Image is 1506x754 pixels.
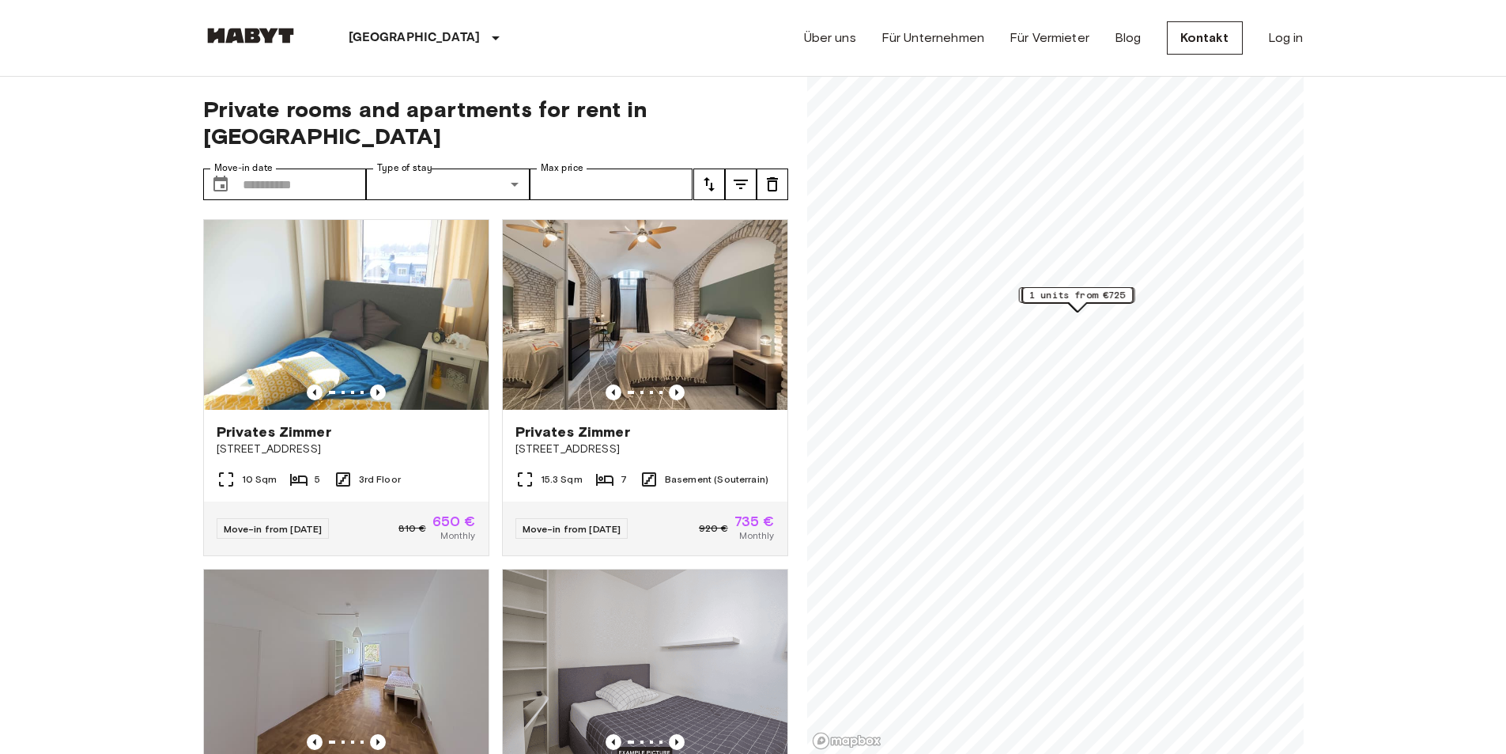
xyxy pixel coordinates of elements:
[725,169,757,200] button: tune
[224,523,323,535] span: Move-in from [DATE]
[502,219,788,556] a: Marketing picture of unit DE-02-004-006-05HFPrevious imagePrevious imagePrivates Zimmer[STREET_AD...
[359,472,401,487] span: 3rd Floor
[1268,28,1304,47] a: Log in
[739,529,774,543] span: Monthly
[203,96,788,150] span: Private rooms and apartments for rent in [GEOGRAPHIC_DATA]
[693,169,725,200] button: tune
[757,169,788,200] button: tune
[1022,287,1133,312] div: Map marker
[541,161,583,175] label: Max price
[203,28,298,44] img: Habyt
[203,219,489,556] a: Marketing picture of unit DE-02-011-001-01HFPrevious imagePrevious imagePrivates Zimmer[STREET_AD...
[515,441,775,457] span: [STREET_ADDRESS]
[204,220,489,410] img: Marketing picture of unit DE-02-011-001-01HF
[734,514,775,529] span: 735 €
[503,220,787,410] img: Marketing picture of unit DE-02-004-006-05HF
[515,422,630,441] span: Privates Zimmer
[606,734,621,750] button: Previous image
[205,169,236,200] button: Choose date
[1029,288,1126,302] span: 1 units from €725
[1167,21,1243,55] a: Kontakt
[349,28,481,47] p: [GEOGRAPHIC_DATA]
[432,514,476,529] span: 650 €
[370,734,386,750] button: Previous image
[669,385,685,400] button: Previous image
[699,521,728,536] span: 920 €
[606,385,621,400] button: Previous image
[881,28,984,47] a: Für Unternehmen
[1115,28,1142,47] a: Blog
[217,422,331,441] span: Privates Zimmer
[440,529,475,543] span: Monthly
[804,28,856,47] a: Über uns
[377,161,432,175] label: Type of stay
[541,472,583,487] span: 15.3 Sqm
[307,385,323,400] button: Previous image
[1018,287,1134,312] div: Map marker
[669,734,685,750] button: Previous image
[398,521,426,536] span: 810 €
[1010,28,1089,47] a: Für Vermieter
[217,441,476,457] span: [STREET_ADDRESS]
[315,472,320,487] span: 5
[370,385,386,400] button: Previous image
[307,734,323,750] button: Previous image
[214,161,273,175] label: Move-in date
[1021,287,1132,312] div: Map marker
[621,472,627,487] span: 7
[665,472,768,487] span: Basement (Souterrain)
[812,732,881,750] a: Mapbox logo
[242,472,277,487] span: 10 Sqm
[523,523,621,535] span: Move-in from [DATE]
